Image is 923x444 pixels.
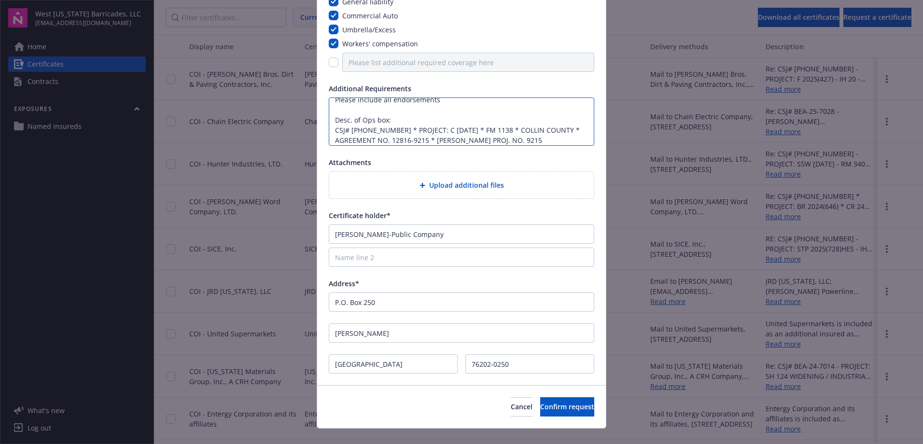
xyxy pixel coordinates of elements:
input: State [329,354,458,374]
textarea: Please include all endorsements Desc. of Ops box: CSJ# [PHONE_NUMBER] * PROJECT: C [DATE] * FM 11... [329,97,594,146]
span: Address* [329,279,359,288]
div: Upload additional files [329,171,594,199]
input: Zip [465,354,594,374]
span: Confirm request [540,402,594,411]
input: Name line 2 [329,248,594,267]
button: Confirm request [540,397,594,416]
span: Additional Requirements [329,84,411,93]
input: Name line 1 [329,224,594,244]
input: Please list additional required coverage here [342,53,594,72]
input: City [329,323,594,343]
span: Cancel [511,402,532,411]
span: Certificate holder* [329,211,391,220]
span: Workers' compensation [342,39,418,48]
input: Street [329,292,594,312]
span: Attachments [329,158,371,167]
span: Umbrella/Excess [342,25,396,34]
span: Commercial Auto [342,11,398,20]
button: Cancel [511,397,532,416]
span: Upload additional files [429,180,504,190]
